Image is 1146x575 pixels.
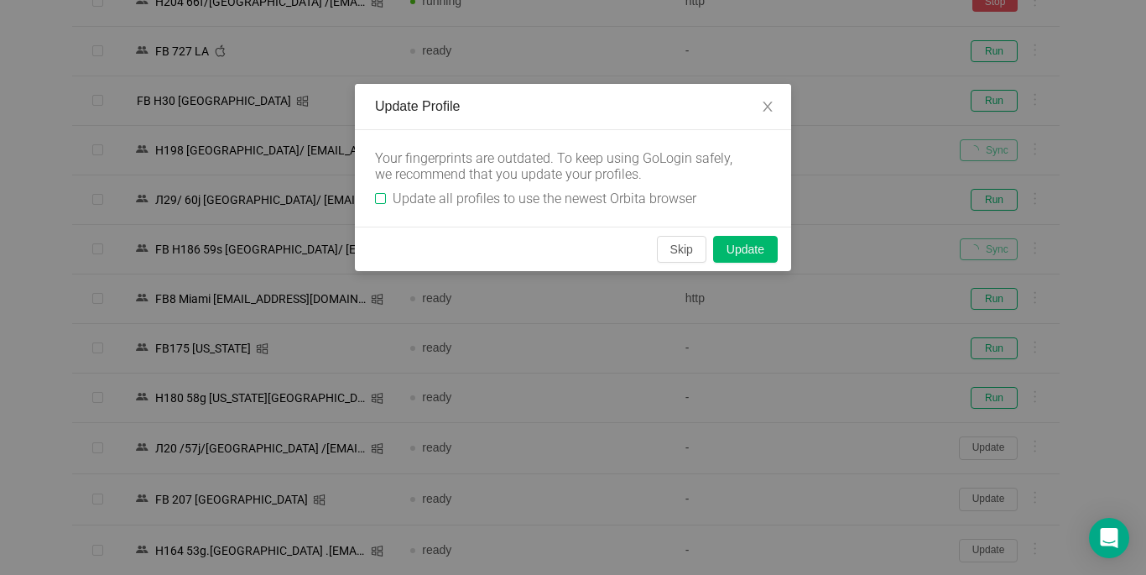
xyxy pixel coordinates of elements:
div: Your fingerprints are outdated. To keep using GoLogin safely, we recommend that you update your p... [375,150,744,182]
div: Open Intercom Messenger [1089,518,1129,558]
button: Skip [657,236,706,263]
button: Close [744,84,791,131]
i: icon: close [761,100,774,113]
span: Update all profiles to use the newest Orbita browser [386,191,703,206]
div: Update Profile [375,97,771,116]
button: Update [713,236,778,263]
